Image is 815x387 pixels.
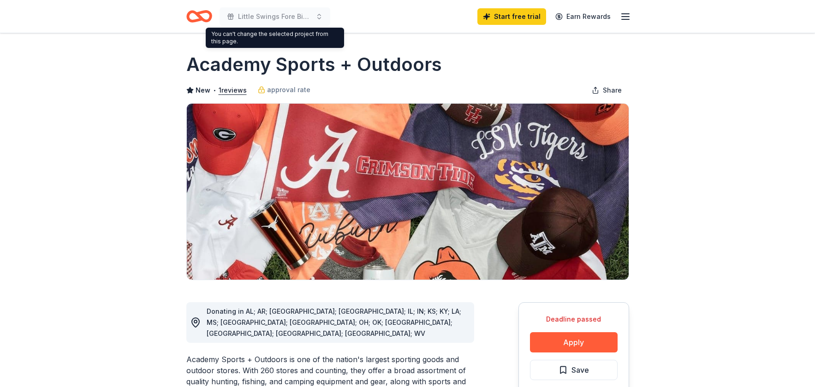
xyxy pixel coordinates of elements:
a: Home [186,6,212,27]
button: Save [530,360,618,380]
span: Save [571,364,589,376]
a: Earn Rewards [550,8,616,25]
span: Little Swings Fore Big Dreams Golf Tournament [238,11,312,22]
a: Start free trial [477,8,546,25]
span: • [213,87,216,94]
span: Donating in AL; AR; [GEOGRAPHIC_DATA]; [GEOGRAPHIC_DATA]; IL; IN; KS; KY; LA; MS; [GEOGRAPHIC_DAT... [207,307,461,337]
button: Little Swings Fore Big Dreams Golf Tournament [220,7,330,26]
button: Share [584,81,629,100]
a: approval rate [258,84,310,95]
button: 1reviews [219,85,247,96]
div: Deadline passed [530,314,618,325]
img: Image for Academy Sports + Outdoors [187,104,629,280]
span: Share [603,85,622,96]
span: approval rate [267,84,310,95]
button: Apply [530,332,618,352]
div: You can't change the selected project from this page. [206,28,344,48]
h1: Academy Sports + Outdoors [186,52,442,77]
span: New [196,85,210,96]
